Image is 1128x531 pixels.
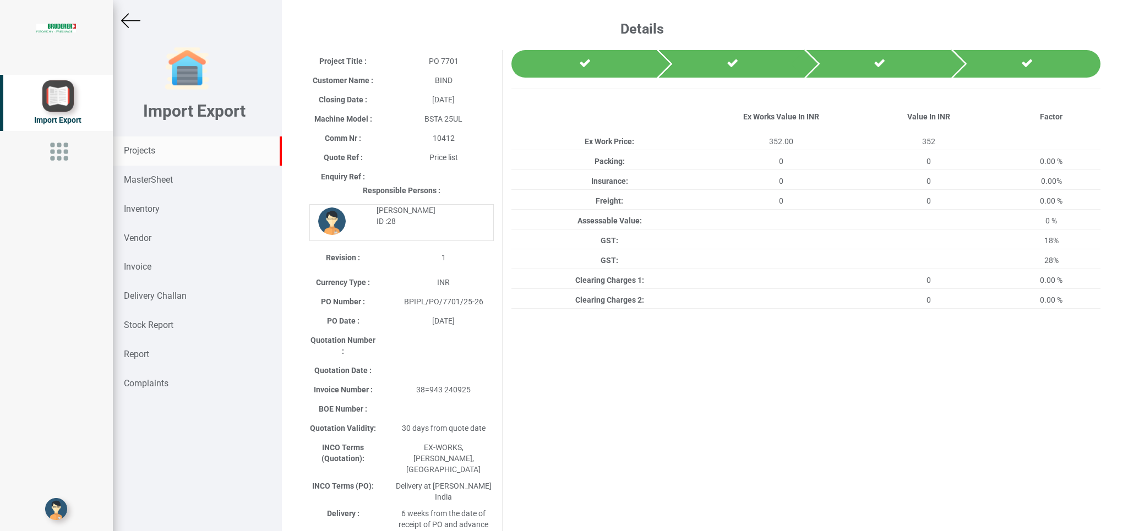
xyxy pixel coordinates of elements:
[927,196,931,205] span: 0
[34,116,81,124] span: Import Export
[327,315,359,326] label: PO Date :
[779,196,783,205] span: 0
[1040,276,1062,284] span: 0.00 %
[314,365,372,376] label: Quotation Date :
[927,177,931,185] span: 0
[124,204,160,214] strong: Inventory
[591,176,628,187] label: Insurance:
[321,296,365,307] label: PO Number :
[424,114,462,123] span: BSTA 25UL
[437,278,450,287] span: INR
[1044,236,1059,245] span: 18%
[124,378,168,388] strong: Complaints
[396,481,492,501] span: Delivery at [PERSON_NAME] India
[124,233,151,243] strong: Vendor
[907,111,950,122] label: Value In INR
[124,174,173,185] strong: MasterSheet
[124,349,149,359] strong: Report
[596,195,623,206] label: Freight:
[595,156,625,167] label: Packing:
[387,217,396,226] strong: 28
[416,385,471,394] span: 38=943 240925
[927,276,931,284] span: 0
[429,153,458,162] span: Price list
[325,133,361,144] label: Comm Nr :
[601,235,618,246] label: GST:
[406,443,481,474] span: EX-WORKS, [PERSON_NAME], [GEOGRAPHIC_DATA]
[577,215,642,226] label: Assessable Value:
[314,113,372,124] label: Machine Model :
[143,101,246,121] b: Import Export
[402,424,486,433] span: 30 days from quote date
[1040,196,1062,205] span: 0.00 %
[363,185,440,196] label: Responsible Persons :
[313,75,373,86] label: Customer Name :
[309,335,377,357] label: Quotation Number :
[769,137,793,146] span: 352.00
[432,95,455,104] span: [DATE]
[124,261,151,272] strong: Invoice
[319,94,367,105] label: Closing Date :
[124,145,155,156] strong: Projects
[326,252,360,263] label: Revision :
[124,291,187,301] strong: Delivery Challan
[743,111,819,122] label: Ex Works Value In INR
[435,76,453,85] span: BIND
[585,136,634,147] label: Ex Work Price:
[1040,111,1062,122] label: Factor
[927,295,931,304] span: 0
[1044,256,1059,265] span: 28%
[324,152,363,163] label: Quote Ref :
[327,508,359,519] label: Delivery :
[124,320,173,330] strong: Stock Report
[927,157,931,166] span: 0
[368,205,485,227] div: [PERSON_NAME] ID :
[404,297,483,306] span: BPIPL/PO/7701/25-26
[779,177,783,185] span: 0
[1041,177,1062,185] span: 0.00%
[165,47,209,91] img: garage-closed.png
[314,384,373,395] label: Invoice Number :
[1040,295,1062,304] span: 0.00 %
[399,509,488,529] span: 6 weeks from the date of receipt of PO and advance
[1040,157,1062,166] span: 0.00 %
[1045,216,1057,225] span: 0 %
[316,277,370,288] label: Currency Type :
[442,253,446,262] span: 1
[429,57,459,65] span: PO 7701
[319,403,367,414] label: BOE Number :
[319,56,367,67] label: Project Title :
[575,294,644,305] label: Clearing Charges 2:
[312,480,374,491] label: INCO Terms (PO):
[779,157,783,166] span: 0
[922,137,935,146] span: 352
[432,316,455,325] span: [DATE]
[321,171,365,182] label: Enquiry Ref :
[575,275,644,286] label: Clearing Charges 1:
[309,442,377,464] label: INCO Terms (Quotation):
[620,21,664,37] b: Details
[318,207,346,235] img: DP
[433,134,455,143] span: 10412
[601,255,618,266] label: GST:
[310,423,376,434] label: Quotation Validity:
